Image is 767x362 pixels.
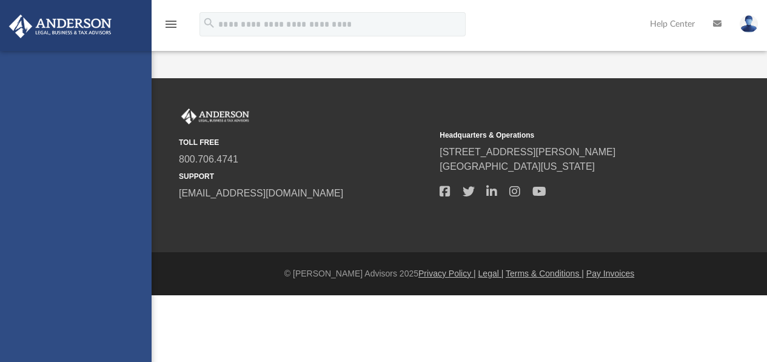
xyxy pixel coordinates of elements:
div: © [PERSON_NAME] Advisors 2025 [152,267,767,280]
small: SUPPORT [179,171,431,182]
a: menu [164,23,178,32]
small: Headquarters & Operations [440,130,692,141]
a: Privacy Policy | [418,269,476,278]
i: menu [164,17,178,32]
i: search [203,16,216,30]
a: [GEOGRAPHIC_DATA][US_STATE] [440,161,595,172]
a: Legal | [478,269,504,278]
a: [EMAIL_ADDRESS][DOMAIN_NAME] [179,188,343,198]
img: Anderson Advisors Platinum Portal [179,109,252,124]
a: [STREET_ADDRESS][PERSON_NAME] [440,147,615,157]
a: Pay Invoices [586,269,634,278]
img: User Pic [740,15,758,33]
img: Anderson Advisors Platinum Portal [5,15,115,38]
a: Terms & Conditions | [506,269,584,278]
a: 800.706.4741 [179,154,238,164]
small: TOLL FREE [179,137,431,148]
